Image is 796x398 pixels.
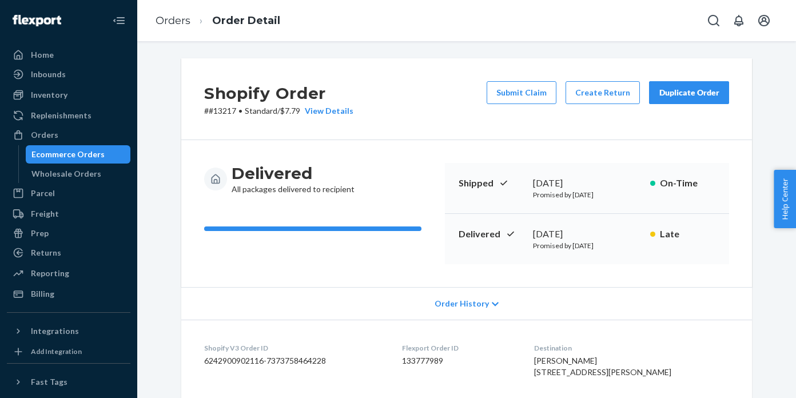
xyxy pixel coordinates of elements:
[7,373,130,391] button: Fast Tags
[31,168,101,180] div: Wholesale Orders
[7,184,130,202] a: Parcel
[7,224,130,242] a: Prep
[26,165,131,183] a: Wholesale Orders
[435,298,489,309] span: Order History
[7,65,130,83] a: Inbounds
[245,106,277,116] span: Standard
[533,177,641,190] div: [DATE]
[534,343,729,353] dt: Destination
[7,126,130,144] a: Orders
[156,14,190,27] a: Orders
[534,356,671,377] span: [PERSON_NAME] [STREET_ADDRESS][PERSON_NAME]
[459,228,524,241] p: Delivered
[232,163,355,195] div: All packages delivered to recipient
[204,355,384,367] dd: 6242900902116-7373758464228
[204,105,353,117] p: # #13217 / $7.79
[204,343,384,353] dt: Shopify V3 Order ID
[659,87,719,98] div: Duplicate Order
[702,9,725,32] button: Open Search Box
[459,177,524,190] p: Shipped
[31,49,54,61] div: Home
[300,105,353,117] button: View Details
[31,247,61,258] div: Returns
[13,15,61,26] img: Flexport logo
[774,170,796,228] button: Help Center
[31,268,69,279] div: Reporting
[108,9,130,32] button: Close Navigation
[649,81,729,104] button: Duplicate Order
[146,4,289,38] ol: breadcrumbs
[232,163,355,184] h3: Delivered
[533,241,641,250] p: Promised by [DATE]
[238,106,242,116] span: •
[7,264,130,282] a: Reporting
[31,228,49,239] div: Prep
[402,355,516,367] dd: 133777989
[7,205,130,223] a: Freight
[31,347,82,356] div: Add Integration
[533,228,641,241] div: [DATE]
[31,89,67,101] div: Inventory
[660,177,715,190] p: On-Time
[7,244,130,262] a: Returns
[402,343,516,353] dt: Flexport Order ID
[753,9,775,32] button: Open account menu
[212,14,280,27] a: Order Detail
[566,81,640,104] button: Create Return
[31,69,66,80] div: Inbounds
[533,190,641,200] p: Promised by [DATE]
[7,285,130,303] a: Billing
[31,110,91,121] div: Replenishments
[31,149,105,160] div: Ecommerce Orders
[204,81,353,105] h2: Shopify Order
[660,228,715,241] p: Late
[31,129,58,141] div: Orders
[487,81,556,104] button: Submit Claim
[7,345,130,359] a: Add Integration
[26,145,131,164] a: Ecommerce Orders
[7,46,130,64] a: Home
[7,106,130,125] a: Replenishments
[727,9,750,32] button: Open notifications
[31,376,67,388] div: Fast Tags
[31,208,59,220] div: Freight
[31,325,79,337] div: Integrations
[31,288,54,300] div: Billing
[7,322,130,340] button: Integrations
[7,86,130,104] a: Inventory
[31,188,55,199] div: Parcel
